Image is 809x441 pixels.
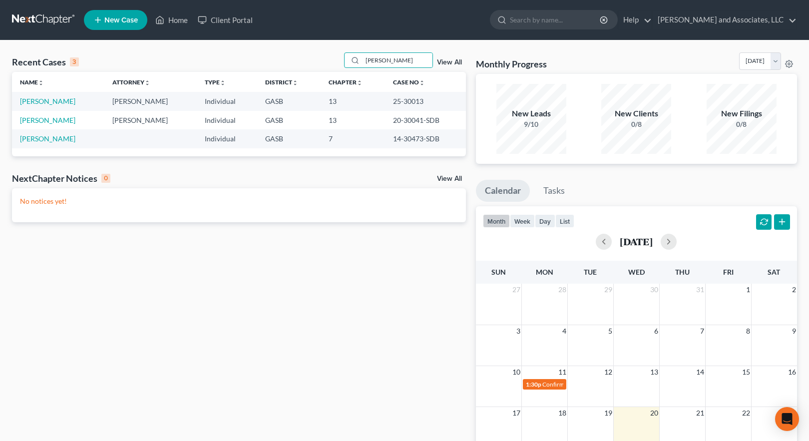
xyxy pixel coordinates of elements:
[557,284,567,296] span: 28
[476,58,547,70] h3: Monthly Progress
[321,92,385,110] td: 13
[601,108,671,119] div: New Clients
[197,111,257,129] td: Individual
[741,366,751,378] span: 15
[20,196,458,206] p: No notices yet!
[419,80,425,86] i: unfold_more
[491,268,506,276] span: Sun
[257,111,321,129] td: GASB
[515,325,521,337] span: 3
[20,116,75,124] a: [PERSON_NAME]
[601,119,671,129] div: 0/8
[357,80,363,86] i: unfold_more
[557,407,567,419] span: 18
[20,97,75,105] a: [PERSON_NAME]
[385,129,466,148] td: 14-30473-SDB
[511,366,521,378] span: 10
[292,80,298,86] i: unfold_more
[265,78,298,86] a: Districtunfold_more
[536,268,553,276] span: Mon
[561,325,567,337] span: 4
[197,92,257,110] td: Individual
[496,119,566,129] div: 9/10
[220,80,226,86] i: unfold_more
[534,180,574,202] a: Tasks
[205,78,226,86] a: Typeunfold_more
[38,80,44,86] i: unfold_more
[257,92,321,110] td: GASB
[603,407,613,419] span: 19
[535,214,555,228] button: day
[675,268,690,276] span: Thu
[745,325,751,337] span: 8
[104,92,197,110] td: [PERSON_NAME]
[20,78,44,86] a: Nameunfold_more
[695,284,705,296] span: 31
[699,325,705,337] span: 7
[542,381,648,388] span: Confirmation Date for [PERSON_NAME]
[12,56,79,68] div: Recent Cases
[101,174,110,183] div: 0
[628,268,645,276] span: Wed
[607,325,613,337] span: 5
[707,119,777,129] div: 0/8
[104,111,197,129] td: [PERSON_NAME]
[649,407,659,419] span: 20
[150,11,193,29] a: Home
[695,407,705,419] span: 21
[197,129,257,148] td: Individual
[511,407,521,419] span: 17
[385,92,466,110] td: 25-30013
[483,214,510,228] button: month
[144,80,150,86] i: unfold_more
[12,172,110,184] div: NextChapter Notices
[603,366,613,378] span: 12
[584,268,597,276] span: Tue
[741,407,751,419] span: 22
[437,175,462,182] a: View All
[707,108,777,119] div: New Filings
[385,111,466,129] td: 20-30041-SDB
[321,111,385,129] td: 13
[510,10,601,29] input: Search by name...
[511,284,521,296] span: 27
[257,129,321,148] td: GASB
[70,57,79,66] div: 3
[618,11,652,29] a: Help
[787,366,797,378] span: 16
[20,134,75,143] a: [PERSON_NAME]
[526,381,541,388] span: 1:30p
[112,78,150,86] a: Attorneyunfold_more
[603,284,613,296] span: 29
[791,325,797,337] span: 9
[329,78,363,86] a: Chapterunfold_more
[723,268,734,276] span: Fri
[557,366,567,378] span: 11
[496,108,566,119] div: New Leads
[653,325,659,337] span: 6
[193,11,258,29] a: Client Portal
[363,53,432,67] input: Search by name...
[745,284,751,296] span: 1
[321,129,385,148] td: 7
[510,214,535,228] button: week
[775,407,799,431] div: Open Intercom Messenger
[649,284,659,296] span: 30
[476,180,530,202] a: Calendar
[768,268,780,276] span: Sat
[649,366,659,378] span: 13
[791,284,797,296] span: 2
[620,236,653,247] h2: [DATE]
[653,11,797,29] a: [PERSON_NAME] and Associates, LLC
[104,16,138,24] span: New Case
[695,366,705,378] span: 14
[437,59,462,66] a: View All
[393,78,425,86] a: Case Nounfold_more
[555,214,574,228] button: list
